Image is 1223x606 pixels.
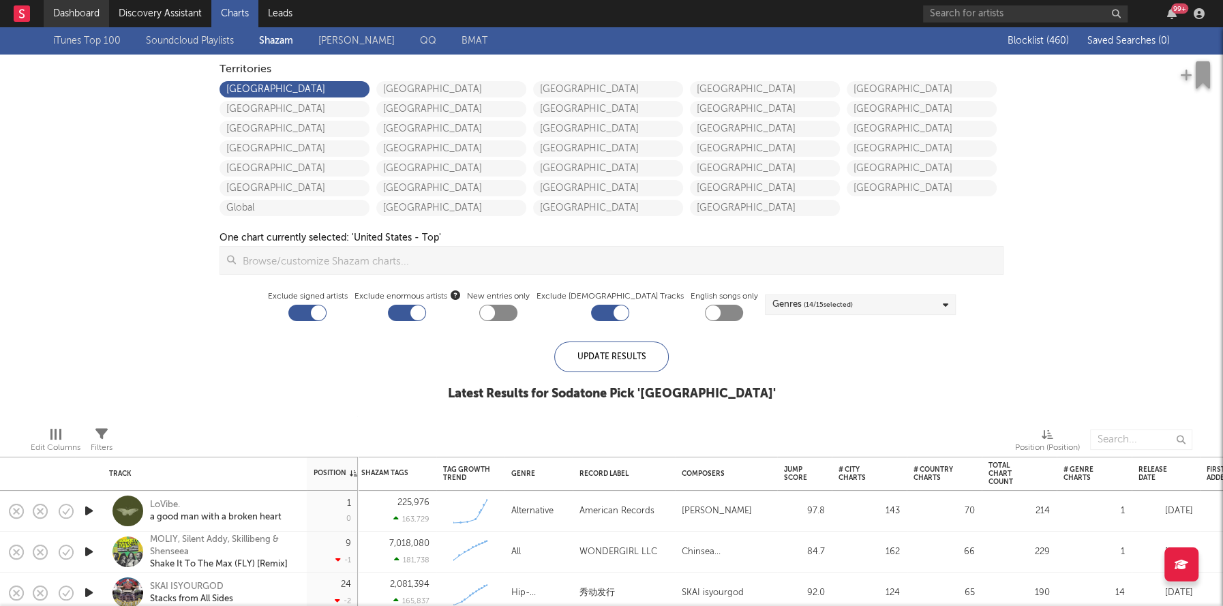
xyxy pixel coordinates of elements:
a: [GEOGRAPHIC_DATA] [376,121,526,137]
div: Composers [682,470,764,478]
a: [GEOGRAPHIC_DATA] [220,140,369,157]
a: QQ [420,33,436,49]
div: Update Results [554,342,669,372]
a: [PERSON_NAME] [318,33,395,49]
div: 7,018,080 [389,539,429,548]
div: Hip-Hop/Rap [511,585,566,601]
div: Shake It To The Max (FLY) [Remix] [150,558,297,571]
label: New entries only [467,288,530,305]
div: 181,738 [394,556,429,564]
div: [DATE] [1138,544,1193,560]
div: Territories [220,61,1003,78]
a: [GEOGRAPHIC_DATA] [376,101,526,117]
a: [GEOGRAPHIC_DATA] [690,200,840,216]
div: Filters [91,440,112,456]
div: 70 [914,503,975,519]
div: 1 [1063,544,1125,560]
label: English songs only [691,288,758,305]
span: Exclude enormous artists [354,288,460,305]
div: One chart currently selected: ' United States - Top ' [220,230,441,246]
div: 143 [839,503,900,519]
div: Release Date [1138,466,1173,482]
div: Genres [772,297,853,313]
a: [GEOGRAPHIC_DATA] [847,81,997,97]
div: 9 [346,539,351,548]
input: Browse/customize Shazam charts... [236,247,1003,274]
div: 225,976 [397,498,429,507]
div: 162 [839,544,900,560]
a: [GEOGRAPHIC_DATA] [376,200,526,216]
a: [GEOGRAPHIC_DATA] [220,81,369,97]
div: WONDERGIRL LLC [579,544,657,560]
button: Exclude enormous artists [451,288,460,301]
div: 2,081,394 [390,580,429,589]
div: # City Charts [839,466,879,482]
div: All [511,544,521,560]
div: SKAI isyourgod [682,585,744,601]
div: Record Label [579,470,661,478]
div: 163,729 [393,515,429,524]
div: # Genre Charts [1063,466,1104,482]
div: 97.8 [784,503,825,519]
div: Filters [91,423,112,462]
a: [GEOGRAPHIC_DATA] [690,121,840,137]
a: [GEOGRAPHIC_DATA] [690,140,840,157]
a: [GEOGRAPHIC_DATA] [220,180,369,196]
a: [GEOGRAPHIC_DATA] [847,160,997,177]
a: Soundcloud Playlists [146,33,234,49]
button: Saved Searches (0) [1083,35,1170,46]
a: [GEOGRAPHIC_DATA] [847,101,997,117]
a: [GEOGRAPHIC_DATA] [533,200,683,216]
a: [GEOGRAPHIC_DATA] [690,81,840,97]
div: Total Chart Count [988,461,1029,486]
a: [GEOGRAPHIC_DATA] [533,180,683,196]
div: Track [109,470,293,478]
span: ( 0 ) [1158,36,1170,46]
div: American Records [579,503,654,519]
a: [GEOGRAPHIC_DATA] [690,160,840,177]
a: [GEOGRAPHIC_DATA] [376,160,526,177]
div: 229 [988,544,1050,560]
div: Latest Results for Sodatone Pick ' [GEOGRAPHIC_DATA] ' [448,386,776,402]
a: [GEOGRAPHIC_DATA] [533,101,683,117]
a: [GEOGRAPHIC_DATA] [690,101,840,117]
div: 24 [341,580,351,589]
a: [GEOGRAPHIC_DATA] [533,121,683,137]
div: Stacks from All Sides [150,593,233,605]
label: Exclude signed artists [268,288,348,305]
a: [GEOGRAPHIC_DATA] [533,140,683,157]
a: [GEOGRAPHIC_DATA] [847,121,997,137]
a: [GEOGRAPHIC_DATA] [376,140,526,157]
div: 214 [988,503,1050,519]
div: Position (Position) [1015,423,1080,462]
div: Shazam Tags [361,469,409,477]
div: 0 [346,515,351,523]
a: [GEOGRAPHIC_DATA] [376,180,526,196]
span: ( 14 / 15 selected) [804,297,853,313]
a: [GEOGRAPHIC_DATA] [533,160,683,177]
div: 14 [1063,585,1125,601]
a: iTunes Top 100 [53,33,121,49]
div: Chinsea [PERSON_NAME], [PERSON_NAME] Ama [PERSON_NAME] [PERSON_NAME], [PERSON_NAME] [682,544,770,560]
input: Search... [1090,429,1192,450]
a: [GEOGRAPHIC_DATA] [847,180,997,196]
div: 65 [914,585,975,601]
div: 124 [839,585,900,601]
a: [GEOGRAPHIC_DATA] [533,81,683,97]
div: 92.0 [784,585,825,601]
div: 1 [1063,503,1125,519]
div: Jump Score [784,466,807,482]
a: [GEOGRAPHIC_DATA] [220,101,369,117]
a: [GEOGRAPHIC_DATA] [220,160,369,177]
div: 99 + [1171,3,1188,14]
a: [GEOGRAPHIC_DATA] [847,140,997,157]
div: Genre [511,470,559,478]
input: Search for artists [923,5,1128,22]
a: BMAT [462,33,487,49]
a: [GEOGRAPHIC_DATA] [690,180,840,196]
a: LoVibe.a good man with a broken heart [150,499,282,524]
div: a good man with a broken heart [150,511,282,524]
div: Position (Position) [1015,440,1080,456]
div: 1 [347,499,351,508]
button: 99+ [1167,8,1177,19]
